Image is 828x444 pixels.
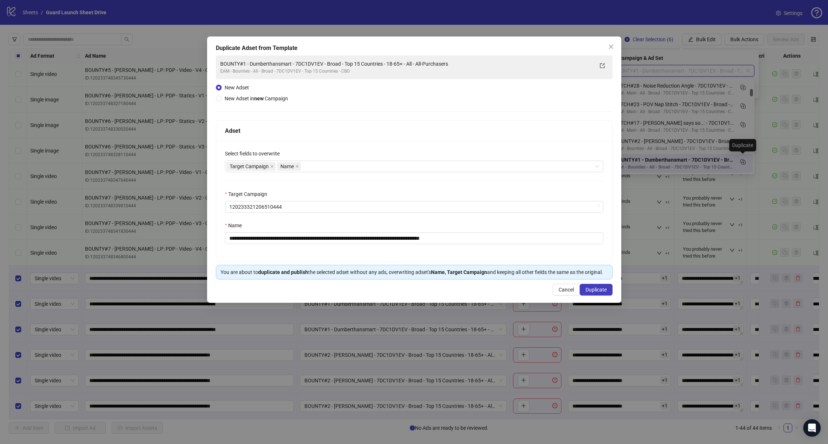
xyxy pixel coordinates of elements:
strong: new [254,96,264,101]
span: close [295,165,299,168]
button: Cancel [552,284,579,296]
span: Target Campaign [230,162,269,170]
label: Select fields to overwrite [225,150,284,158]
span: close [608,44,614,50]
label: Target Campaign [225,190,272,198]
span: export [599,63,605,68]
span: Name [280,162,294,170]
div: Open Intercom Messenger [803,419,821,437]
div: EAM - Bounties - All - Broad - 7DC1DV1EV - Top 15 Countries - CBO [220,68,594,75]
span: Name [277,162,301,171]
label: Name [225,221,246,229]
strong: duplicate and publish [258,269,308,275]
span: Target Campaign [226,162,276,171]
span: Cancel [558,287,574,293]
div: BOUNTY#1 - Dumberthansmart - 7DC1DV1EV - Broad - Top 15 Countries - 18-65+ - All - All-Purchasers [220,60,594,68]
span: close [270,165,274,168]
button: Close [605,41,617,53]
div: Adset [225,126,603,135]
span: New Adset in Campaign [225,96,288,101]
button: Duplicate [579,284,612,296]
div: You are about to the selected adset without any ads, overwriting adset's and keeping all other fi... [221,268,608,276]
span: 120233321206510444 [229,201,599,212]
span: Duplicate [585,287,606,293]
div: Duplicate Adset from Template [216,44,613,53]
span: New Adset [225,85,249,90]
strong: Name, Target Campaign [431,269,487,275]
input: Name [225,232,603,244]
